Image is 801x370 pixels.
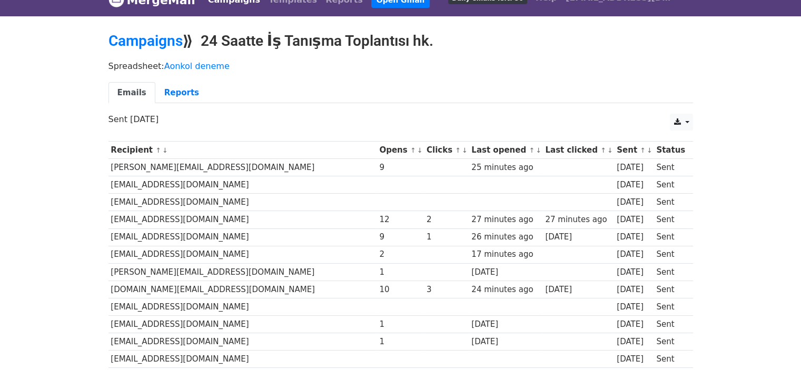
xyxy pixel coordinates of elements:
[379,266,421,278] div: 1
[536,146,541,154] a: ↓
[427,214,467,226] div: 2
[379,248,421,261] div: 2
[108,32,693,50] h2: ⟫ 24 Saatte İş Tanışma Toplantısı hk.
[471,214,540,226] div: 27 minutes ago
[108,316,377,333] td: [EMAIL_ADDRESS][DOMAIN_NAME]
[469,142,542,159] th: Last opened
[108,194,377,211] td: [EMAIL_ADDRESS][DOMAIN_NAME]
[108,351,377,368] td: [EMAIL_ADDRESS][DOMAIN_NAME]
[379,284,421,296] div: 10
[617,353,651,365] div: [DATE]
[471,336,540,348] div: [DATE]
[379,162,421,174] div: 9
[108,228,377,246] td: [EMAIL_ADDRESS][DOMAIN_NAME]
[471,284,540,296] div: 24 minutes ago
[607,146,613,154] a: ↓
[617,248,651,261] div: [DATE]
[427,231,467,243] div: 1
[424,142,469,159] th: Clicks
[654,263,687,281] td: Sent
[617,231,651,243] div: [DATE]
[108,176,377,194] td: [EMAIL_ADDRESS][DOMAIN_NAME]
[108,61,693,72] p: Spreadsheet:
[108,263,377,281] td: [PERSON_NAME][EMAIL_ADDRESS][DOMAIN_NAME]
[617,318,651,331] div: [DATE]
[543,142,615,159] th: Last clicked
[654,333,687,351] td: Sent
[529,146,535,154] a: ↑
[614,142,654,159] th: Sent
[417,146,423,154] a: ↓
[654,351,687,368] td: Sent
[471,318,540,331] div: [DATE]
[471,266,540,278] div: [DATE]
[654,228,687,246] td: Sent
[640,146,646,154] a: ↑
[379,336,421,348] div: 1
[164,61,230,71] a: Aonkol deneme
[108,246,377,263] td: [EMAIL_ADDRESS][DOMAIN_NAME]
[462,146,468,154] a: ↓
[108,159,377,176] td: [PERSON_NAME][EMAIL_ADDRESS][DOMAIN_NAME]
[379,318,421,331] div: 1
[162,146,168,154] a: ↓
[410,146,416,154] a: ↑
[108,298,377,315] td: [EMAIL_ADDRESS][DOMAIN_NAME]
[108,114,693,125] p: Sent [DATE]
[617,214,651,226] div: [DATE]
[654,194,687,211] td: Sent
[654,298,687,315] td: Sent
[471,162,540,174] div: 25 minutes ago
[654,159,687,176] td: Sent
[600,146,606,154] a: ↑
[617,179,651,191] div: [DATE]
[748,319,801,370] iframe: Chat Widget
[379,214,421,226] div: 12
[654,211,687,228] td: Sent
[427,284,467,296] div: 3
[617,284,651,296] div: [DATE]
[654,316,687,333] td: Sent
[108,333,377,351] td: [EMAIL_ADDRESS][DOMAIN_NAME]
[545,284,611,296] div: [DATE]
[379,231,421,243] div: 9
[155,82,208,104] a: Reports
[455,146,461,154] a: ↑
[654,281,687,298] td: Sent
[617,301,651,313] div: [DATE]
[155,146,161,154] a: ↑
[108,211,377,228] td: [EMAIL_ADDRESS][DOMAIN_NAME]
[654,246,687,263] td: Sent
[108,32,183,49] a: Campaigns
[108,82,155,104] a: Emails
[108,281,377,298] td: [DOMAIN_NAME][EMAIL_ADDRESS][DOMAIN_NAME]
[471,248,540,261] div: 17 minutes ago
[108,142,377,159] th: Recipient
[545,231,611,243] div: [DATE]
[617,162,651,174] div: [DATE]
[617,196,651,208] div: [DATE]
[654,142,687,159] th: Status
[654,176,687,194] td: Sent
[647,146,652,154] a: ↓
[617,266,651,278] div: [DATE]
[377,142,424,159] th: Opens
[617,336,651,348] div: [DATE]
[545,214,611,226] div: 27 minutes ago
[471,231,540,243] div: 26 minutes ago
